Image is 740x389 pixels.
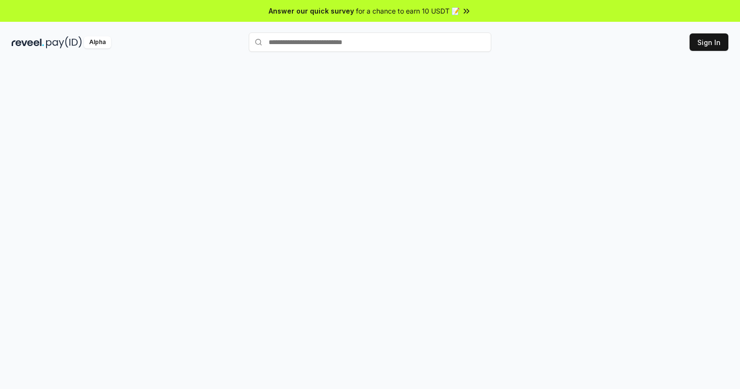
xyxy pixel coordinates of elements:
span: Answer our quick survey [269,6,354,16]
div: Alpha [84,36,111,48]
img: pay_id [46,36,82,48]
img: reveel_dark [12,36,44,48]
span: for a chance to earn 10 USDT 📝 [356,6,460,16]
button: Sign In [690,33,728,51]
